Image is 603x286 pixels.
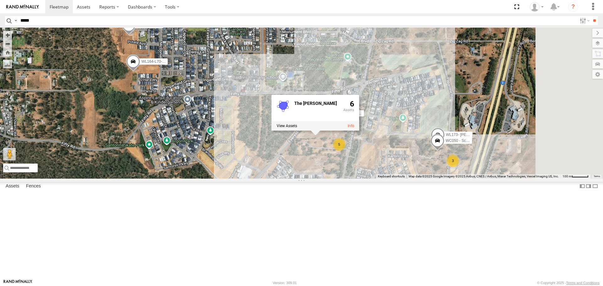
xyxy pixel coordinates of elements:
[579,182,585,191] label: Dock Summary Table to the Left
[6,5,39,9] img: rand-logo.svg
[3,48,12,57] button: Zoom Home
[409,175,559,178] span: Map data ©2025 Google Imagery ©2025 Airbus, CNES / Airbus, Maxar Technologies, Vexcel Imaging US,...
[447,154,459,167] div: 3
[592,182,598,191] label: Hide Summary Table
[594,175,600,177] a: Terms (opens in new tab)
[23,182,44,191] label: Fences
[562,175,572,178] span: 100 m
[537,281,600,285] div: © Copyright 2025 -
[577,16,591,25] label: Search Filter Options
[348,124,354,128] a: View fence details
[141,60,191,64] span: WL164-L70-Connect Greame
[566,281,600,285] a: Terms and Conditions
[592,70,603,79] label: Map Settings
[3,31,12,39] button: Zoom in
[446,139,473,143] span: WC050 - Scania
[3,39,12,48] button: Zoom out
[333,138,345,151] div: 5
[294,101,338,106] div: Fence Name - The Spires
[568,2,578,12] i: ?
[585,182,592,191] label: Dock Summary Table to the Right
[343,100,354,120] div: 6
[3,280,32,286] a: Visit our Website
[277,124,297,128] label: View assets associated with this fence
[528,2,546,12] div: Hayley Petersen
[561,174,590,179] button: Map scale: 100 m per 50 pixels
[3,182,22,191] label: Assets
[446,132,491,137] span: WL173- [PERSON_NAME]
[13,16,18,25] label: Search Query
[3,60,12,68] label: Measure
[273,281,297,285] div: Version: 309.01
[3,148,16,160] button: Drag Pegman onto the map to open Street View
[378,174,405,179] button: Keyboard shortcuts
